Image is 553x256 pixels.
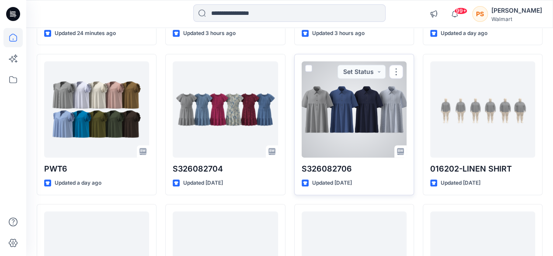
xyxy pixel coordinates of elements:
div: Walmart [491,16,542,22]
p: Updated 3 hours ago [183,29,236,38]
p: S326082704 [173,163,278,175]
span: 99+ [454,7,467,14]
a: S326082704 [173,61,278,158]
p: Updated [DATE] [441,179,480,188]
div: [PERSON_NAME] [491,5,542,16]
div: PS [472,6,488,22]
p: Updated a day ago [441,29,487,38]
p: Updated a day ago [55,179,101,188]
a: PWT6 [44,61,149,158]
p: 016202-LINEN SHIRT [430,163,535,175]
a: S326082706 [302,61,407,158]
p: PWT6 [44,163,149,175]
p: Updated 3 hours ago [312,29,365,38]
p: S326082706 [302,163,407,175]
p: Updated 24 minutes ago [55,29,116,38]
a: 016202-LINEN SHIRT [430,61,535,158]
p: Updated [DATE] [183,179,223,188]
p: Updated [DATE] [312,179,352,188]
